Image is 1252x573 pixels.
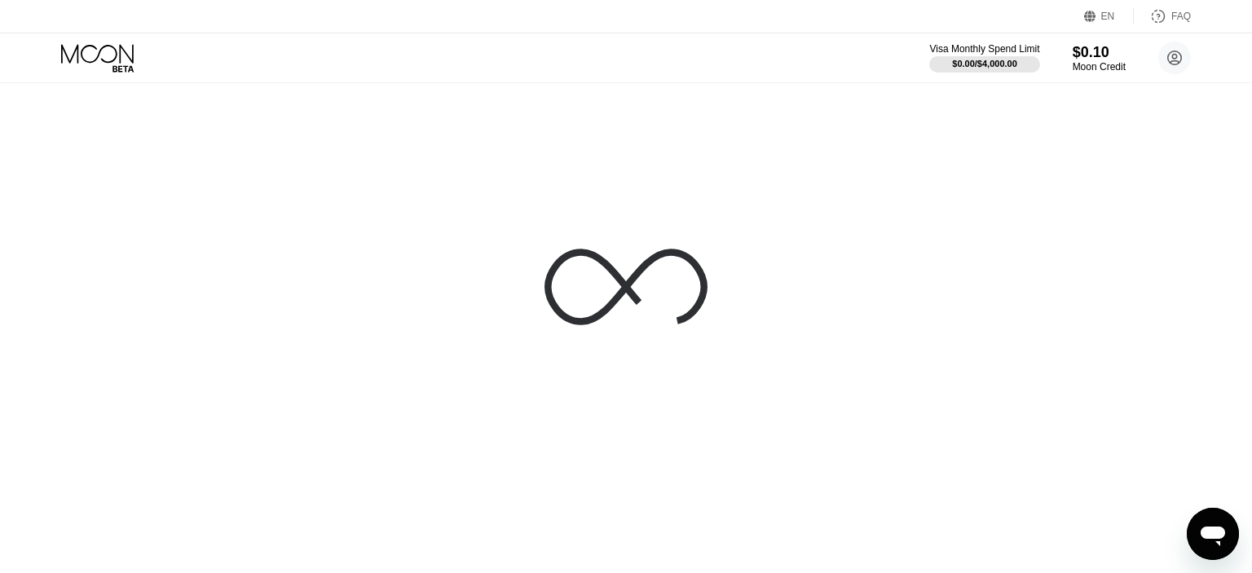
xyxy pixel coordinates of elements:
[952,59,1017,68] div: $0.00 / $4,000.00
[1084,8,1134,24] div: EN
[1171,11,1191,22] div: FAQ
[929,43,1039,55] div: Visa Monthly Spend Limit
[929,43,1039,73] div: Visa Monthly Spend Limit$0.00/$4,000.00
[1073,44,1126,61] div: $0.10
[1101,11,1115,22] div: EN
[1073,61,1126,73] div: Moon Credit
[1134,8,1191,24] div: FAQ
[1073,44,1126,73] div: $0.10Moon Credit
[1187,508,1239,560] iframe: زر إطلاق نافذة المراسلة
